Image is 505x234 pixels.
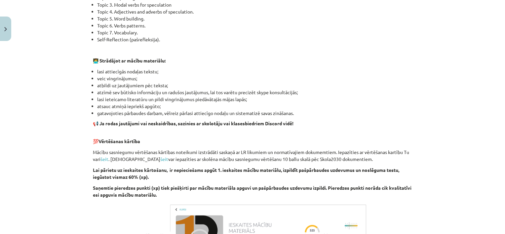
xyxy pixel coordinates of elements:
li: atzīmē sev būtisko informāciju un radušos jautājumus, lai tos varētu precizēt skype konsultācijās; [97,89,412,96]
p: Mācību sasniegumu vērtēšanas kārtības noteikumi izstrādāti saskaņā ar LR likumiem un normatīvajie... [93,149,412,163]
a: šeit [100,156,108,162]
li: gatavojoties pārbaudes darbam, vēlreiz pārlasi attiecīgo nodaļu un sistematizē savas zināšanas. [97,110,412,117]
li: lasi ieteicamo literatūru un pildi vingrinājumus piedāvātajās mājas lapās; [97,96,412,103]
li: Topic 5. Word building. [97,15,412,22]
li: atbildi uz jautājumiem pēc teksta; [97,82,412,89]
li: Topic 7. Vocabulary. [97,29,412,36]
strong: 🧑‍💻 Strādājot ar mācību materiālu: [93,58,166,63]
li: Topic 6. Verbs patterns. [97,22,412,29]
b: Lai pārietu uz ieskaites kārtošanu, ir nepieciešams apgūt 1. ieskaites mācību materiālu, izpildīt... [93,167,399,180]
li: veic vingrinājumus; [97,75,412,82]
li: lasi attiecīgās nodaļas tekstu; [97,68,412,75]
p: 💯 [93,131,412,145]
li: atsauc atmiņā iepriekš apgūto; [97,103,412,110]
strong: 📢 Ja rodas jautājumi vai neskaidrības, sazinies ar skolotāju vai klasesbiedriem Discord vidē! [93,120,293,126]
b: Vērtēšanas kārtība [98,138,140,144]
img: icon-close-lesson-0947bae3869378f0d4975bcd49f059093ad1ed9edebbc8119c70593378902aed.svg [4,27,7,31]
li: Self-Reflection (pašrefleksija). [97,36,412,43]
b: Saņemtie pieredzes punkti (xp) tiek piešķirti par mācību materiāla apguvi un pašpārbaudes uzdevum... [93,185,411,198]
li: Topic 4. Adjectives and adverbs of speculation. [97,8,412,15]
a: šeit [160,156,168,162]
li: Topic 3. Modal verbs for speculation [97,1,412,8]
